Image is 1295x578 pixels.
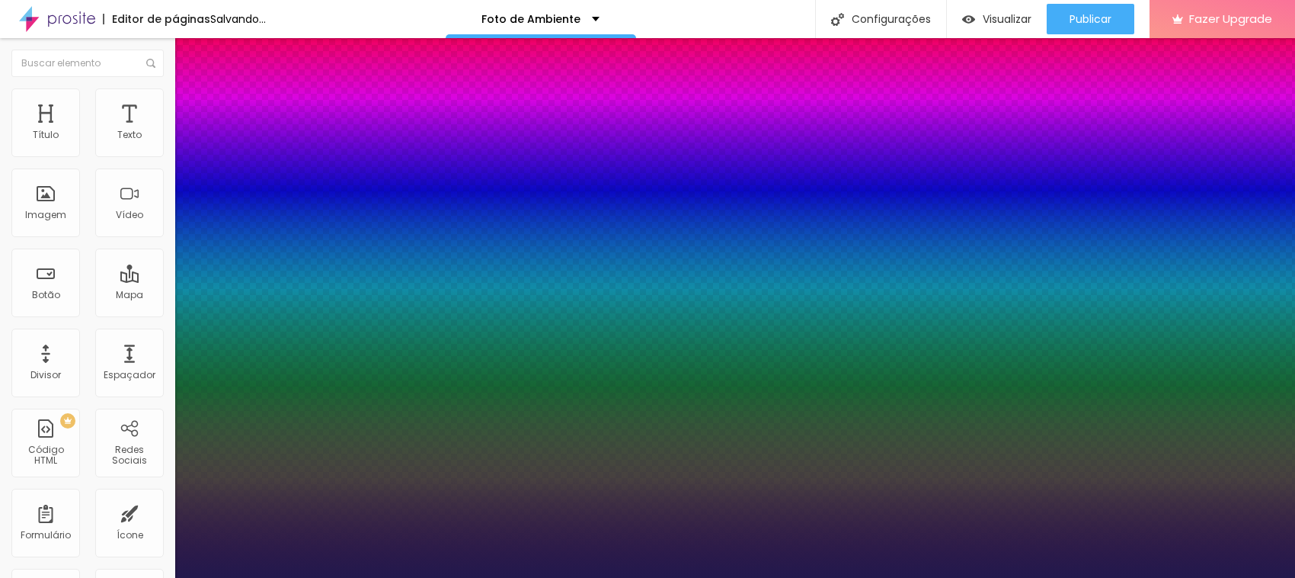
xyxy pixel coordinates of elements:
div: Salvando... [210,14,266,24]
div: Formulário [21,530,71,541]
div: Vídeo [116,210,143,220]
p: Foto de Ambiente [481,14,580,24]
button: Visualizar [947,4,1047,34]
div: Redes Sociais [99,445,159,467]
div: Mapa [116,290,143,300]
div: Botão [32,290,60,300]
div: Editor de páginas [103,14,210,24]
div: Imagem [25,210,66,220]
div: Título [33,130,59,140]
div: Espaçador [104,370,155,381]
span: Fazer Upgrade [1189,12,1272,25]
img: view-1.svg [962,13,975,26]
div: Ícone [117,530,143,541]
span: Visualizar [983,13,1031,25]
div: Divisor [30,370,61,381]
input: Buscar elemento [11,50,164,77]
img: Icone [831,13,844,26]
div: Texto [117,130,142,140]
button: Publicar [1047,4,1134,34]
span: Publicar [1070,13,1111,25]
img: Icone [146,59,155,68]
div: Código HTML [15,445,75,467]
